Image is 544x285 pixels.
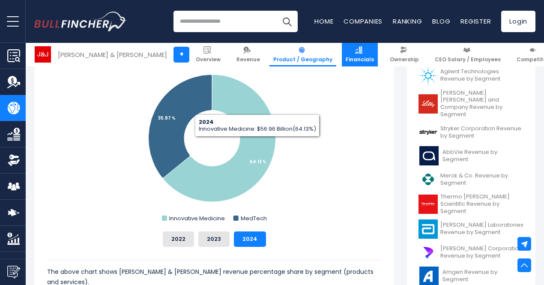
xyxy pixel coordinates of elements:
span: Thermo [PERSON_NAME] Scientific Revenue by Segment [440,193,524,215]
span: AbbVie Revenue by Segment [442,149,524,163]
span: [PERSON_NAME] [PERSON_NAME] and Company Revenue by Segment [440,90,524,119]
span: Agilent Technologies Revenue by Segment [440,68,524,83]
a: Go to homepage [34,12,126,31]
span: [PERSON_NAME] Laboratories Revenue by Segment [440,222,524,236]
a: Overview [192,43,224,66]
a: Merck & Co. Revenue by Segment [413,168,529,191]
span: Ownership [390,56,419,63]
a: Thermo [PERSON_NAME] Scientific Revenue by Segment [413,191,529,217]
img: A logo [418,66,438,85]
text: MedTech [241,214,267,222]
a: Companies [344,17,383,26]
img: ABT logo [418,219,438,239]
img: DHR logo [418,243,438,262]
tspan: 64.13 % [250,159,266,165]
a: CEO Salary / Employees [431,43,505,66]
a: [PERSON_NAME] Corporation Revenue by Segment [413,241,529,264]
img: Bullfincher logo [34,12,127,31]
a: Ranking [393,17,422,26]
a: Home [314,17,333,26]
a: [PERSON_NAME] [PERSON_NAME] and Company Revenue by Segment [413,87,529,121]
img: JNJ logo [35,46,51,63]
tspan: 35.87 % [158,115,176,121]
svg: Johnson & Johnson's Revenue Share by Segment [47,53,381,225]
img: MRK logo [418,170,438,189]
div: [PERSON_NAME] & [PERSON_NAME] [58,50,167,60]
a: + [173,47,189,63]
a: Ownership [386,43,423,66]
span: Stryker Corporation Revenue by Segment [440,125,524,140]
a: AbbVie Revenue by Segment [413,144,529,168]
text: Innovative Medicine [169,214,225,222]
span: Product / Geography [273,56,332,63]
img: TMO logo [418,195,438,214]
a: Login [501,11,535,32]
img: ABBV logo [418,146,440,165]
a: Financials [342,43,378,66]
span: CEO Salary / Employees [435,56,501,63]
span: [PERSON_NAME] Corporation Revenue by Segment [440,245,524,260]
img: SYK logo [418,123,438,142]
span: Overview [196,56,221,63]
button: 2023 [198,231,230,247]
a: Agilent Technologies Revenue by Segment [413,64,529,87]
img: Ownership [7,154,20,167]
a: [PERSON_NAME] Laboratories Revenue by Segment [413,217,529,241]
button: 2022 [163,231,194,247]
a: Blog [432,17,450,26]
span: Merck & Co. Revenue by Segment [440,172,524,187]
a: Product / Geography [269,43,336,66]
button: 2024 [234,231,266,247]
a: Register [460,17,491,26]
img: LLY logo [418,94,438,114]
a: Revenue [233,43,264,66]
span: Financials [346,56,374,63]
button: Search [276,11,298,32]
span: Revenue [236,56,260,63]
a: Stryker Corporation Revenue by Segment [413,120,529,144]
span: Amgen Revenue by Segment [442,269,524,283]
